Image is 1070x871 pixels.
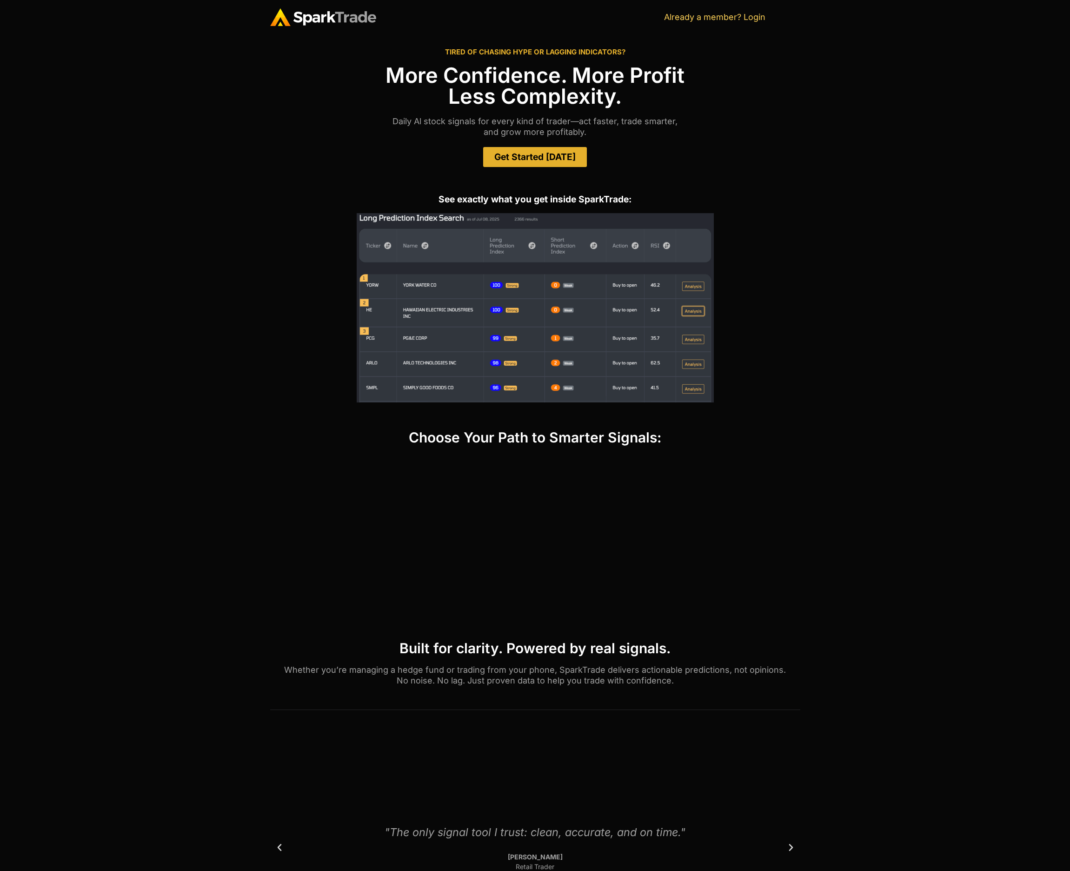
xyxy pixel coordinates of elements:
h4: Built for clarity. Powered by real signals. [270,641,800,655]
p: Whether you’re managing a hedge fund or trading from your phone, SparkTrade delivers actionable p... [270,664,800,686]
div: Next slide [786,843,796,852]
a: Get Started [DATE] [483,147,587,167]
a: Already a member? Login [664,12,765,22]
h1: More Confidence. More Profit Less Complexity. [270,65,800,107]
h2: See exactly what you get inside SparkTrade: [270,195,800,204]
h2: TIRED OF CHASING HYPE OR LAGGING INDICATORS? [270,48,800,55]
span: Get Started [DATE] [494,153,576,161]
div: "The only signal tool I trust: clean, accurate, and on time." [292,824,778,840]
p: Daily Al stock signals for every kind of trader—act faster, trade smarter, and grow more profitably. [270,116,800,138]
div: Previous slide [275,843,284,852]
h3: Choose Your Path to Smarter Signals: [270,430,800,444]
span: [PERSON_NAME] [508,852,563,862]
